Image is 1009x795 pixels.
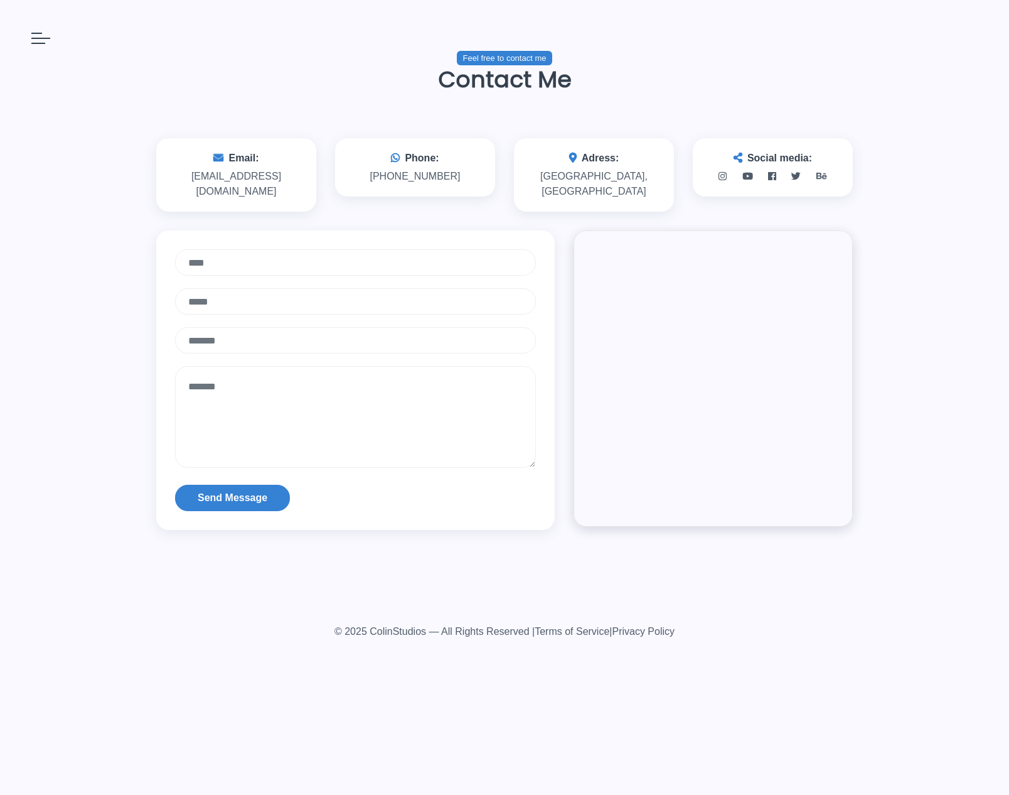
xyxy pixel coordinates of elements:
[156,68,853,91] h2: Contact Me
[515,169,673,199] p: [GEOGRAPHIC_DATA], [GEOGRAPHIC_DATA]
[515,151,673,166] p: Adress:
[175,485,290,511] button: Send Message
[370,171,460,181] a: [PHONE_NUMBER]
[157,151,315,166] p: Email:
[457,51,553,65] p: Feel free to contact me
[612,626,675,637] a: Privacy Policy
[191,171,281,197] a: [EMAIL_ADDRESS][DOMAIN_NAME]
[535,626,609,637] a: Terms of Service
[334,599,675,664] span: © 2025 ColinStudios — All Rights Reserved | |
[694,151,852,166] p: Social media:
[336,151,494,166] p: Phone:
